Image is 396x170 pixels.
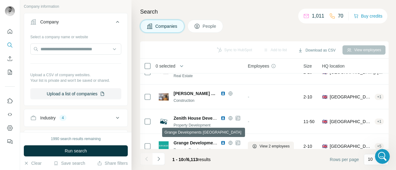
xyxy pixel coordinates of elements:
[155,23,178,29] span: Companies
[5,122,15,134] button: Dashboard
[40,19,59,25] div: Company
[5,39,15,51] button: Search
[172,157,183,162] span: 1 - 10
[97,2,109,14] button: Home
[5,63,119,145] div: rayns@rockcap.uk says…
[174,90,217,97] span: [PERSON_NAME] Homes
[221,91,226,96] img: LinkedIn logo
[248,63,269,69] span: Employees
[19,118,24,123] button: Gif picker
[338,12,343,20] p: 70
[10,34,73,40] div: You're most very welcome 🤝
[221,116,226,121] img: LinkedIn logo
[5,105,118,115] textarea: Message…
[5,67,15,78] button: My lists
[322,118,327,125] span: 🇬🇧
[5,55,119,63] div: [DATE]
[39,118,44,123] button: Start recording
[303,94,312,100] span: 2-10
[5,136,15,147] button: Feedback
[24,110,127,125] button: Industry4
[174,147,240,153] div: Property Development
[30,78,121,83] p: Your list is private and won't be saved or shared.
[322,143,327,149] span: 🇬🇧
[303,143,312,149] span: 2-10
[18,3,28,13] img: Profile image for Christian
[5,6,15,16] img: Avatar
[248,119,249,124] span: -
[375,119,384,124] div: + 1
[5,26,15,37] button: Quick start
[294,46,340,55] button: Download as CSV
[65,148,87,154] span: Run search
[303,63,312,69] span: Size
[30,3,85,8] h1: [DEMOGRAPHIC_DATA]
[24,145,128,156] button: Run search
[174,98,240,103] div: Construction
[106,115,116,125] button: Send a message…
[248,70,249,75] span: -
[156,63,175,69] span: 0 selected
[5,30,78,44] div: You're most very welcome 🤝[DEMOGRAPHIC_DATA] • [DATE]
[22,63,119,137] div: Hi [PERSON_NAME], you helped me with the above but i have run into an issue. As I only have 2000 ...
[140,7,389,16] h4: Search
[330,94,372,100] span: [GEOGRAPHIC_DATA], [GEOGRAPHIC_DATA]
[203,23,217,29] span: People
[29,118,34,123] button: Upload attachment
[5,95,15,106] button: Use Surfe on LinkedIn
[183,157,187,162] span: of
[375,149,390,164] iframe: Intercom live chat
[159,93,169,101] img: Logo of Gregory Homes
[97,160,128,166] button: Share filters
[5,109,15,120] button: Use Surfe API
[27,67,114,134] div: Hi [PERSON_NAME], you helped me with the above but i have run into an issue. As I only have 2000 ...
[221,140,226,145] img: LinkedIn logo
[24,4,128,9] p: Company information
[24,160,41,166] button: Clear
[172,157,211,162] span: results
[322,94,327,100] span: 🇬🇧
[248,94,249,99] span: -
[330,118,372,125] span: [GEOGRAPHIC_DATA], [GEOGRAPHIC_DATA], [GEOGRAPHIC_DATA]
[174,116,232,121] span: Zenith House Developments
[63,16,114,22] div: ah awesome thank you
[368,156,373,162] p: 10
[153,153,165,165] button: Navigate to next page
[312,12,324,20] p: 1,011
[354,12,382,20] button: Buy credits
[4,2,16,14] button: go back
[187,157,198,162] span: 6,113
[30,32,121,40] div: Select a company name or website
[24,131,127,146] button: HQ location1
[30,72,121,78] p: Upload a CSV of company websites.
[10,45,70,49] div: [DEMOGRAPHIC_DATA] • [DATE]
[109,2,120,14] div: Close
[174,140,267,145] span: Grange Developments [GEOGRAPHIC_DATA]
[5,53,15,64] button: Enrich CSV
[51,136,101,142] div: 1990 search results remaining
[59,115,67,121] div: 4
[322,63,345,69] span: HQ location
[54,160,85,166] button: Save search
[330,156,359,163] span: Rows per page
[58,12,119,26] div: ah awesome thank you
[248,142,294,151] button: View 2 employees
[159,117,169,126] img: Logo of Zenith House Developments
[40,115,56,121] div: Industry
[30,88,121,99] button: Upload a list of companies
[174,73,240,79] div: Real Estate
[303,118,315,125] span: 11-50
[30,8,74,14] p: Active in the last 15m
[24,15,127,32] button: Company
[5,12,119,31] div: rayns@rockcap.uk says…
[375,143,384,149] div: + 5
[174,122,240,128] div: Property Development
[5,30,119,55] div: Christian says…
[375,94,384,100] div: + 1
[10,118,15,123] button: Emoji picker
[330,143,372,149] span: [GEOGRAPHIC_DATA], [GEOGRAPHIC_DATA], [GEOGRAPHIC_DATA]
[260,143,290,149] span: View 2 employees
[159,141,169,151] img: Logo of Grange Developments Nottingham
